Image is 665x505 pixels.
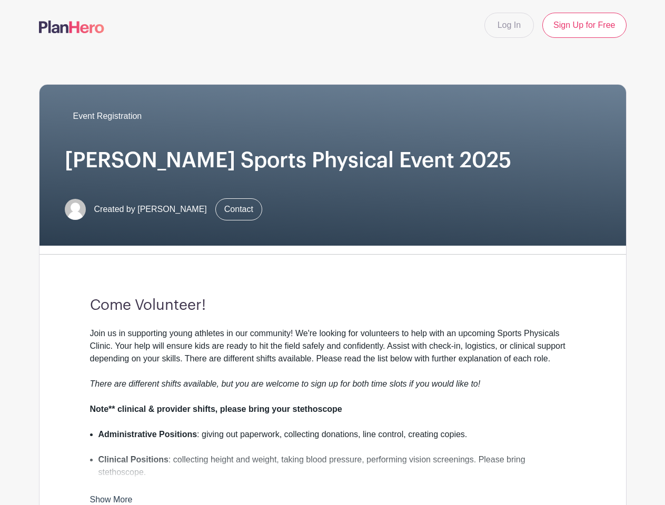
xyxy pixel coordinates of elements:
[94,203,207,216] span: Created by [PERSON_NAME]
[90,297,575,315] h3: Come Volunteer!
[484,13,534,38] a: Log In
[90,379,481,388] em: There are different shifts available, but you are welcome to sign up for both time slots if you w...
[542,13,626,38] a: Sign Up for Free
[98,453,575,479] li: : collecting height and weight, taking blood pressure, performing vision screenings. Please bring...
[98,430,197,439] strong: Administrative Positions
[39,21,104,33] img: logo-507f7623f17ff9eddc593b1ce0a138ce2505c220e1c5a4e2b4648c50719b7d32.svg
[98,428,575,441] li: : giving out paperwork, collecting donations, line control, creating copies.
[73,110,142,123] span: Event Registration
[90,405,342,413] strong: Note** clinical & provider shifts, please bring your stethoscope
[65,199,86,220] img: default-ce2991bfa6775e67f084385cd625a349d9dcbb7a52a09fb2fda1e96e2d18dcdb.png
[65,148,601,173] h1: [PERSON_NAME] Sports Physical Event 2025
[98,455,168,464] strong: Clinical Positions
[90,327,575,403] div: Join us in supporting young athletes in our community! We're looking for volunteers to help with ...
[215,198,262,220] a: Contact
